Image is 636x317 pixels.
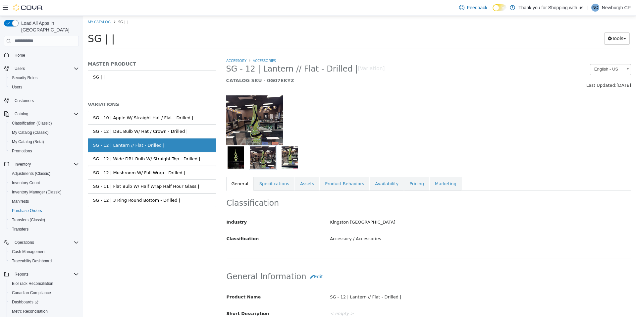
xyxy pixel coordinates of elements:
[12,180,40,185] span: Inventory Count
[12,309,48,314] span: Metrc Reconciliation
[10,154,102,160] div: SG - 12 | Mushroom W/ Full Wrap - Drilled |
[534,67,548,72] span: [DATE]
[9,280,79,288] span: BioTrack Reconciliation
[7,297,81,307] a: Dashboards
[12,160,79,168] span: Inventory
[493,4,506,11] input: Dark Mode
[15,240,34,245] span: Operations
[7,307,81,316] button: Metrc Reconciliation
[321,161,346,175] a: Pricing
[10,167,117,174] div: SG - 11 | Flat Bulb W/ Half Wrap Half Hour Glass |
[9,207,45,215] a: Purchase Orders
[12,171,50,176] span: Adjustments (Classic)
[5,17,32,28] span: SG | |
[144,255,548,267] h2: General Information
[9,129,51,136] a: My Catalog (Classic)
[5,3,28,8] a: My Catalog
[15,272,28,277] span: Reports
[143,48,275,58] span: SG - 12 | Lantern // Flat - Drilled |
[9,83,25,91] a: Users
[12,148,32,154] span: Promotions
[456,1,490,14] a: Feedback
[12,238,79,246] span: Operations
[9,188,64,196] a: Inventory Manager (Classic)
[170,42,193,47] a: Accessories
[9,307,50,315] a: Metrc Reconciliation
[12,130,49,135] span: My Catalog (Classic)
[242,276,553,287] div: SG - 12 | Lantern // Flat - Drilled |
[493,11,493,12] span: Dark Mode
[7,82,81,92] button: Users
[19,20,79,33] span: Load All Apps in [GEOGRAPHIC_DATA]
[12,65,27,73] button: Users
[592,4,598,12] span: NC
[507,48,548,59] a: English - US
[7,119,81,128] button: Classification (Classic)
[9,289,54,297] a: Canadian Compliance
[143,79,200,129] img: 150
[7,137,81,146] button: My Catalog (Beta)
[287,161,321,175] a: Availability
[9,147,79,155] span: Promotions
[9,225,79,233] span: Transfers
[9,207,79,215] span: Purchase Orders
[12,270,79,278] span: Reports
[15,162,31,167] span: Inventory
[10,140,118,146] div: SG - 12 | Wide DBL Bulb W/ Straight Top - Drilled |
[9,197,31,205] a: Manifests
[12,208,42,213] span: Purchase Orders
[12,110,79,118] span: Catalog
[171,161,212,175] a: Specifications
[12,199,29,204] span: Manifests
[15,53,25,58] span: Home
[15,111,28,117] span: Catalog
[15,98,34,103] span: Customers
[5,45,133,51] h5: MASTER PRODUCT
[12,110,31,118] button: Catalog
[1,50,81,60] button: Home
[12,189,62,195] span: Inventory Manager (Classic)
[7,73,81,82] button: Security Roles
[602,4,631,12] p: Newburgh CP
[9,216,48,224] a: Transfers (Classic)
[7,288,81,297] button: Canadian Compliance
[7,225,81,234] button: Transfers
[12,258,52,264] span: Traceabilty Dashboard
[242,201,553,212] div: Kingston [GEOGRAPHIC_DATA]
[12,139,44,144] span: My Catalog (Beta)
[144,295,186,300] span: Short Description
[9,197,79,205] span: Manifests
[7,169,81,178] button: Adjustments (Classic)
[9,179,43,187] a: Inventory Count
[242,217,553,229] div: Accessory / Accessories
[5,54,133,68] a: SG | |
[144,220,176,225] span: Classification
[9,170,53,178] a: Adjustments (Classic)
[12,238,37,246] button: Operations
[237,161,287,175] a: Product Behaviors
[224,255,244,267] button: Edit
[13,4,43,11] img: Cova
[5,85,133,91] h5: VARIATIONS
[12,290,51,295] span: Canadian Compliance
[518,4,585,12] p: Thank you for Shopping with us!
[12,96,79,105] span: Customers
[1,270,81,279] button: Reports
[144,204,164,209] span: Industry
[212,161,237,175] a: Assets
[9,179,79,187] span: Inventory Count
[12,51,28,59] a: Home
[467,4,487,11] span: Feedback
[9,74,79,82] span: Security Roles
[12,160,33,168] button: Inventory
[12,299,38,305] span: Dashboards
[9,147,35,155] a: Promotions
[9,138,79,146] span: My Catalog (Beta)
[7,206,81,215] button: Purchase Orders
[12,97,36,105] a: Customers
[9,280,56,288] a: BioTrack Reconciliation
[9,298,41,306] a: Dashboards
[7,279,81,288] button: BioTrack Reconciliation
[9,83,79,91] span: Users
[587,4,589,12] p: |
